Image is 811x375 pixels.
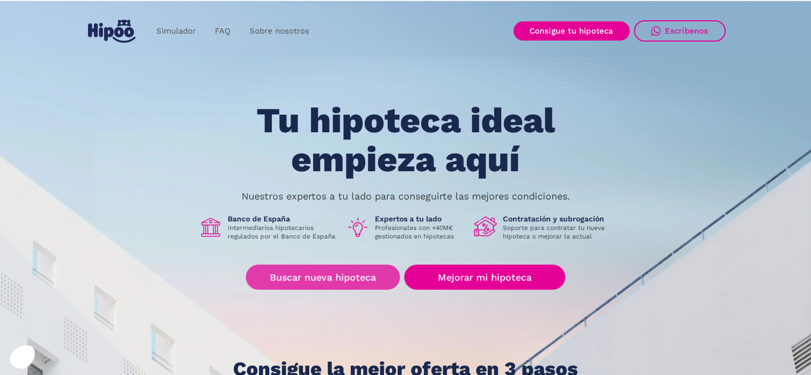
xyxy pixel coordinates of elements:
[228,224,338,241] p: Intermediarios hipotecarios regulados por el Banco de España
[147,21,205,42] a: Simulador
[86,15,138,47] a: home
[503,224,613,241] p: Soporte para contratar tu nueva hipoteca o mejorar la actual
[634,20,726,42] a: Escríbenos
[665,26,709,36] div: Escríbenos
[503,214,613,224] h1: Contratación y subrogación
[242,192,570,201] p: Nuestros expertos a tu lado para conseguirte las mejores condiciones.
[228,214,338,224] h1: Banco de España
[246,265,400,290] a: Buscar nueva hipoteca
[404,265,565,290] a: Mejorar mi hipoteca
[205,21,240,42] a: FAQ
[375,214,465,224] h1: Expertos a tu lado
[513,21,630,41] a: Consigue tu hipoteca
[375,224,465,241] p: Profesionales con +40M€ gestionados en hipotecas
[203,101,607,179] h1: Tu hipoteca ideal empieza aquí
[240,21,319,42] a: Sobre nosotros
